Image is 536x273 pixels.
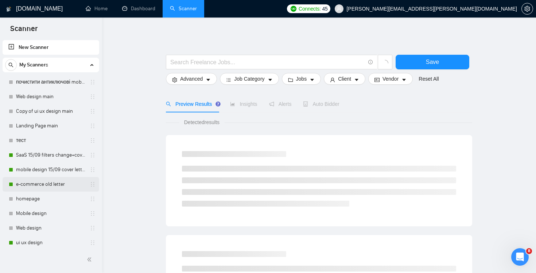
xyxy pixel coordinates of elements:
[16,89,85,104] a: Web design main
[368,60,373,65] span: info-circle
[170,58,365,67] input: Search Freelance Jobs...
[382,75,399,83] span: Vendor
[396,55,469,69] button: Save
[296,75,307,83] span: Jobs
[90,108,96,114] span: holder
[401,77,407,82] span: caret-down
[90,152,96,158] span: holder
[226,77,231,82] span: bars
[90,94,96,100] span: holder
[382,60,388,66] span: loading
[179,118,225,126] span: Detected results
[166,73,217,85] button: settingAdvancedcaret-down
[282,73,321,85] button: folderJobscaret-down
[16,221,85,235] a: Web design
[522,6,533,12] span: setting
[86,5,108,12] a: homeHome
[19,58,48,72] span: My Scanners
[220,73,279,85] button: barsJob Categorycaret-down
[90,123,96,129] span: holder
[368,73,413,85] button: idcardVendorcaret-down
[521,3,533,15] button: setting
[90,240,96,246] span: holder
[90,138,96,143] span: holder
[234,75,264,83] span: Job Category
[426,57,439,66] span: Save
[4,23,43,39] span: Scanner
[16,119,85,133] a: Landing Page main
[215,101,221,107] div: Tooltip anchor
[16,104,85,119] a: Copy of ui ux design main
[5,62,16,68] span: search
[90,196,96,202] span: holder
[170,5,197,12] a: searchScanner
[5,59,17,71] button: search
[122,5,155,12] a: dashboardDashboard
[87,256,94,263] span: double-left
[90,181,96,187] span: holder
[6,3,11,15] img: logo
[3,40,99,55] li: New Scanner
[16,75,85,89] a: почистити антиключові mobile design main
[337,6,342,11] span: user
[16,192,85,206] a: homepage
[310,77,315,82] span: caret-down
[8,40,93,55] a: New Scanner
[166,101,171,107] span: search
[521,6,533,12] a: setting
[374,77,380,82] span: idcard
[16,133,85,148] a: тест
[269,101,274,107] span: notification
[166,101,218,107] span: Preview Results
[291,6,296,12] img: upwork-logo.png
[268,77,273,82] span: caret-down
[288,77,293,82] span: folder
[16,235,85,250] a: ui ux design
[230,101,257,107] span: Insights
[338,75,351,83] span: Client
[526,248,532,254] span: 8
[269,101,292,107] span: Alerts
[354,77,359,82] span: caret-down
[90,211,96,216] span: holder
[330,77,335,82] span: user
[322,5,327,13] span: 45
[324,73,365,85] button: userClientcaret-down
[230,101,235,107] span: area-chart
[180,75,203,83] span: Advanced
[90,167,96,173] span: holder
[16,162,85,177] a: mobile design 15/09 cover letter another first part
[206,77,211,82] span: caret-down
[303,101,308,107] span: robot
[16,206,85,221] a: Mobile design
[511,248,529,266] iframe: Intercom live chat
[299,5,321,13] span: Connects:
[90,225,96,231] span: holder
[172,77,177,82] span: setting
[419,75,439,83] a: Reset All
[16,177,85,192] a: e-commerce old letter
[16,148,85,162] a: SaaS 15/09 filters change+cover letter change
[90,79,96,85] span: holder
[303,101,339,107] span: Auto Bidder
